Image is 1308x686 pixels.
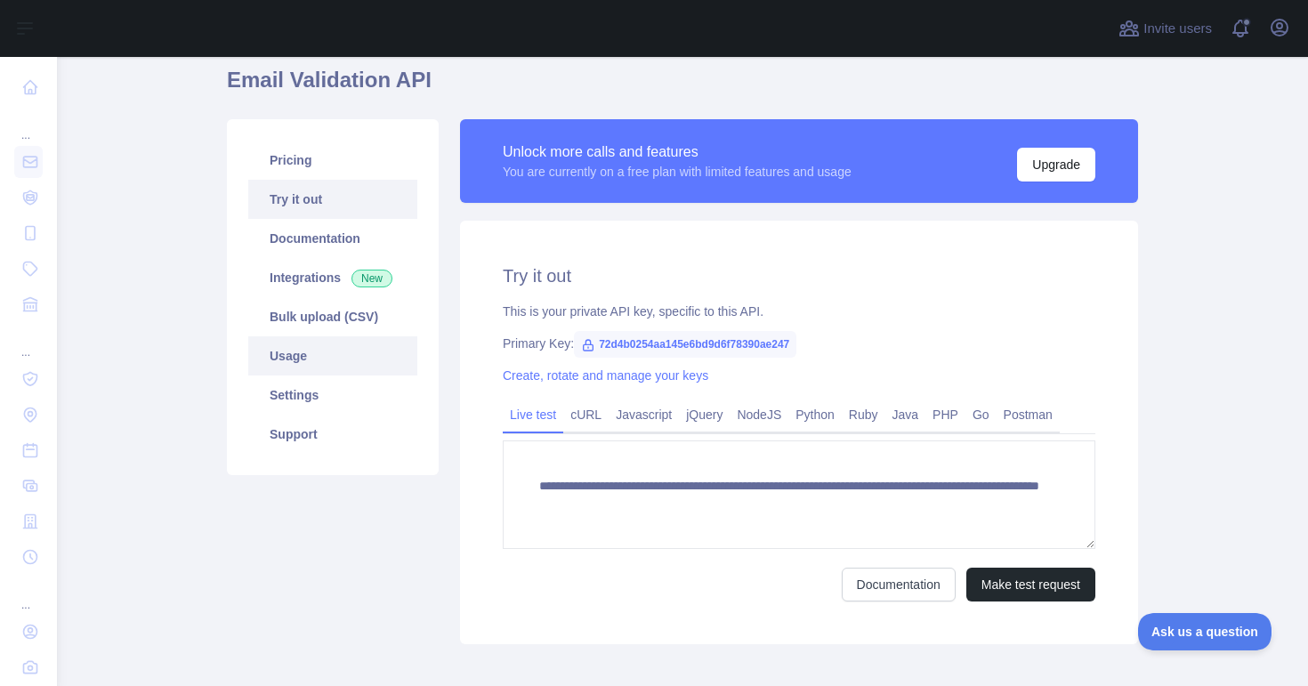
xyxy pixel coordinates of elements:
a: Create, rotate and manage your keys [503,368,708,383]
h2: Try it out [503,263,1095,288]
a: PHP [925,400,965,429]
h1: Email Validation API [227,66,1138,109]
a: Usage [248,336,417,375]
a: NodeJS [730,400,788,429]
a: Documentation [248,219,417,258]
div: Primary Key: [503,335,1095,352]
span: Invite users [1143,19,1212,39]
div: You are currently on a free plan with limited features and usage [503,163,852,181]
button: Make test request [966,568,1095,601]
a: jQuery [679,400,730,429]
span: 72d4b0254aa145e6bd9d6f78390ae247 [574,331,796,358]
a: Ruby [842,400,885,429]
a: Settings [248,375,417,415]
a: Javascript [609,400,679,429]
a: Python [788,400,842,429]
a: Go [965,400,997,429]
div: ... [14,324,43,359]
button: Invite users [1115,14,1215,43]
iframe: Toggle Customer Support [1138,613,1272,650]
a: Live test [503,400,563,429]
a: Integrations New [248,258,417,297]
a: Postman [997,400,1060,429]
div: ... [14,577,43,612]
a: cURL [563,400,609,429]
a: Support [248,415,417,454]
a: Bulk upload (CSV) [248,297,417,336]
a: Pricing [248,141,417,180]
div: ... [14,107,43,142]
div: This is your private API key, specific to this API. [503,303,1095,320]
span: New [351,270,392,287]
a: Try it out [248,180,417,219]
a: Documentation [842,568,956,601]
a: Java [885,400,926,429]
button: Upgrade [1017,148,1095,182]
div: Unlock more calls and features [503,141,852,163]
